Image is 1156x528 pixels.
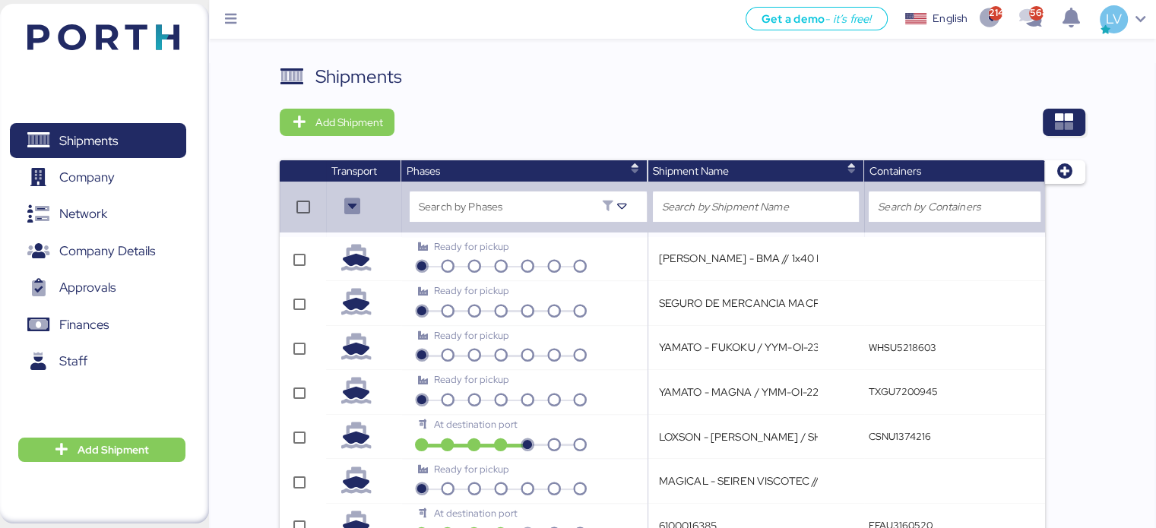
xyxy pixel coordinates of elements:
[434,463,509,476] span: Ready for pickup
[10,123,186,158] a: Shipments
[218,7,244,33] button: Menu
[662,198,850,216] input: Search by Shipment Name
[280,109,394,136] button: Add Shipment
[59,166,115,188] span: Company
[434,507,518,520] span: At destination port
[59,314,109,336] span: Finances
[59,203,107,225] span: Network
[434,284,509,297] span: Ready for pickup
[10,270,186,305] a: Approvals
[653,164,729,178] span: Shipment Name
[869,341,936,354] q-button: WHSU5218603
[407,164,440,178] span: Phases
[869,164,921,178] span: Containers
[59,240,155,262] span: Company Details
[59,350,87,372] span: Staff
[869,385,938,398] q-button: TXGU7200945
[10,308,186,343] a: Finances
[10,234,186,269] a: Company Details
[59,277,116,299] span: Approvals
[434,329,509,342] span: Ready for pickup
[878,198,1031,216] input: Search by Containers
[18,438,185,462] button: Add Shipment
[933,11,968,27] div: English
[434,373,509,386] span: Ready for pickup
[315,113,382,131] span: Add Shipment
[78,441,149,459] span: Add Shipment
[315,63,401,90] div: Shipments
[10,160,186,195] a: Company
[1106,9,1121,29] span: LV
[869,430,931,443] q-button: CSNU1374216
[434,418,518,431] span: At destination port
[10,197,186,232] a: Network
[59,130,118,152] span: Shipments
[331,164,377,178] span: Transport
[10,344,186,379] a: Staff
[434,240,509,253] span: Ready for pickup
